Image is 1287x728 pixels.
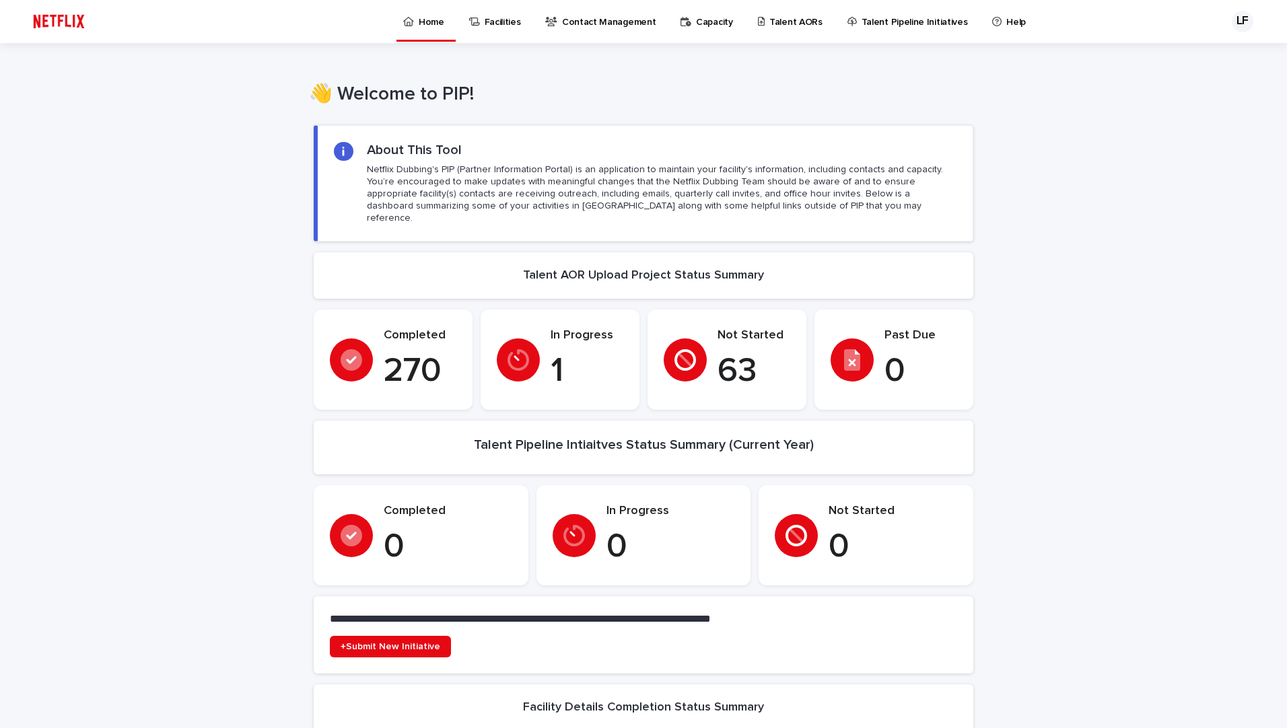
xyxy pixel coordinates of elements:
[606,527,735,567] p: 0
[384,527,512,567] p: 0
[884,328,957,343] p: Past Due
[367,163,956,225] p: Netflix Dubbing's PIP (Partner Information Portal) is an application to maintain your facility's ...
[367,142,462,158] h2: About This Tool
[606,504,735,519] p: In Progress
[384,351,456,392] p: 270
[829,527,957,567] p: 0
[474,437,814,453] h2: Talent Pipeline Intiaitves Status Summary (Current Year)
[523,700,764,715] h2: Facility Details Completion Status Summary
[829,504,957,519] p: Not Started
[718,351,790,392] p: 63
[523,268,764,283] h2: Talent AOR Upload Project Status Summary
[718,328,790,343] p: Not Started
[330,636,451,657] a: +Submit New Initiative
[1232,11,1253,32] div: LF
[884,351,957,392] p: 0
[551,351,623,392] p: 1
[384,328,456,343] p: Completed
[341,642,440,651] span: +Submit New Initiative
[384,504,512,519] p: Completed
[27,8,91,35] img: ifQbXi3ZQGMSEF7WDB7W
[309,83,969,106] h1: 👋 Welcome to PIP!
[551,328,623,343] p: In Progress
